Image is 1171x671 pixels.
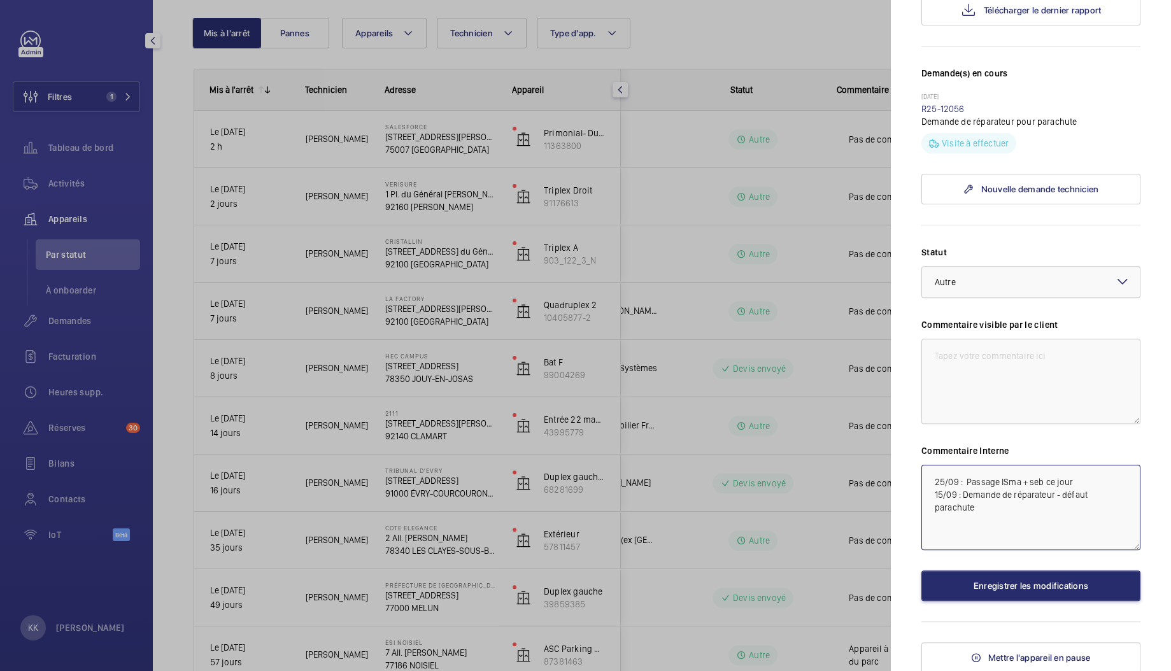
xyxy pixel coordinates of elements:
[921,104,965,114] a: R25-12056
[921,174,1140,204] a: Nouvelle demande technicien
[988,653,1091,663] span: Mettre l'appareil en pause
[921,444,1140,457] label: Commentaire Interne
[942,137,1009,150] p: Visite à effectuer
[921,318,1140,331] label: Commentaire visible par le client
[935,277,956,287] span: Autre
[921,246,1140,258] label: Statut
[921,115,1140,128] p: Demande de réparateur pour parachute
[984,5,1102,15] span: Télécharger le dernier rapport
[921,570,1140,601] button: Enregistrer les modifications
[921,67,1140,92] h3: Demande(s) en cours
[921,92,1140,102] p: [DATE]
